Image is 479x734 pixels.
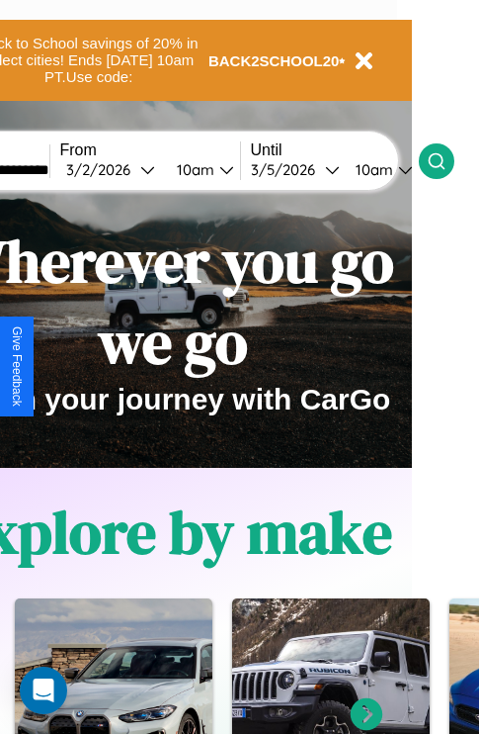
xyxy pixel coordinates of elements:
button: 10am [340,159,419,180]
div: Open Intercom Messenger [20,667,67,714]
button: 3/2/2026 [60,159,161,180]
b: BACK2SCHOOL20 [208,52,340,69]
div: 10am [167,160,219,179]
div: 3 / 2 / 2026 [66,160,140,179]
div: 3 / 5 / 2026 [251,160,325,179]
label: From [60,141,240,159]
label: Until [251,141,419,159]
div: Give Feedback [10,326,24,407]
button: 10am [161,159,240,180]
div: 10am [346,160,398,179]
